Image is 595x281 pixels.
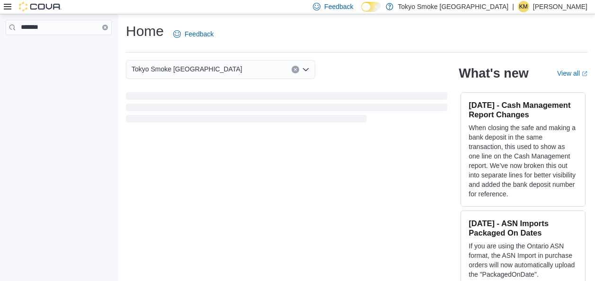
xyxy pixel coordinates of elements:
input: Dark Mode [361,2,381,12]
p: | [512,1,514,12]
span: Loading [126,94,447,124]
p: Tokyo Smoke [GEOGRAPHIC_DATA] [398,1,509,12]
span: KM [519,1,528,12]
a: View allExternal link [557,70,587,77]
nav: Complex example [6,37,112,60]
h3: [DATE] - ASN Imports Packaged On Dates [469,219,577,237]
div: Krista Maitland [518,1,529,12]
span: Feedback [185,29,213,39]
p: If you are using the Ontario ASN format, the ASN Import in purchase orders will now automatically... [469,241,577,279]
button: Open list of options [302,66,310,73]
svg: External link [582,71,587,77]
span: Feedback [324,2,353,11]
span: Tokyo Smoke [GEOGRAPHIC_DATA] [132,63,242,75]
img: Cova [19,2,62,11]
p: When closing the safe and making a bank deposit in the same transaction, this used to show as one... [469,123,577,199]
button: Clear input [102,25,108,30]
a: Feedback [169,25,217,44]
button: Clear input [292,66,299,73]
h3: [DATE] - Cash Management Report Changes [469,100,577,119]
h1: Home [126,22,164,41]
h2: What's new [459,66,528,81]
p: [PERSON_NAME] [533,1,587,12]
